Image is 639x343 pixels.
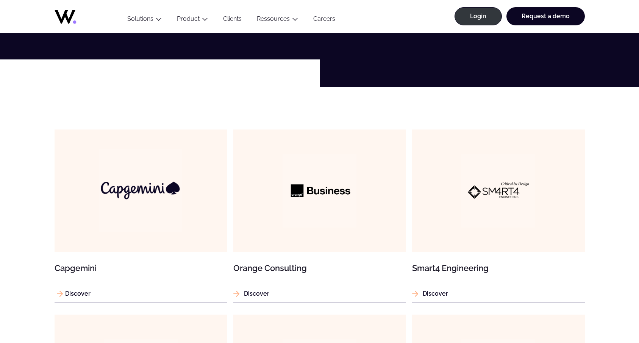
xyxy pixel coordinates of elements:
img: Orange Consulting [283,154,356,227]
button: Ressources [249,15,306,25]
a: Ressources [257,15,290,22]
img: Smart4 Engineering [461,154,535,227]
a: Careers [306,15,343,25]
a: Smart4 Engineering Smart4 Engineering Discover [412,129,585,302]
h3: Orange Consulting [233,264,406,272]
a: Orange Consulting Orange Consulting Discover [233,129,406,302]
a: Login [455,7,502,25]
img: Capgemini [99,149,182,232]
a: Product [177,15,200,22]
iframe: Chatbot [589,293,628,332]
p: Discover [412,289,585,298]
h3: Capgemini [55,264,227,272]
a: Request a demo [506,7,585,25]
button: Solutions [120,15,169,25]
a: Clients [216,15,249,25]
p: Discover [233,289,406,298]
p: Discover [55,289,227,298]
a: Capgemini Capgemini Discover [55,129,227,302]
button: Product [169,15,216,25]
h3: Smart4 Engineering [412,264,585,272]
